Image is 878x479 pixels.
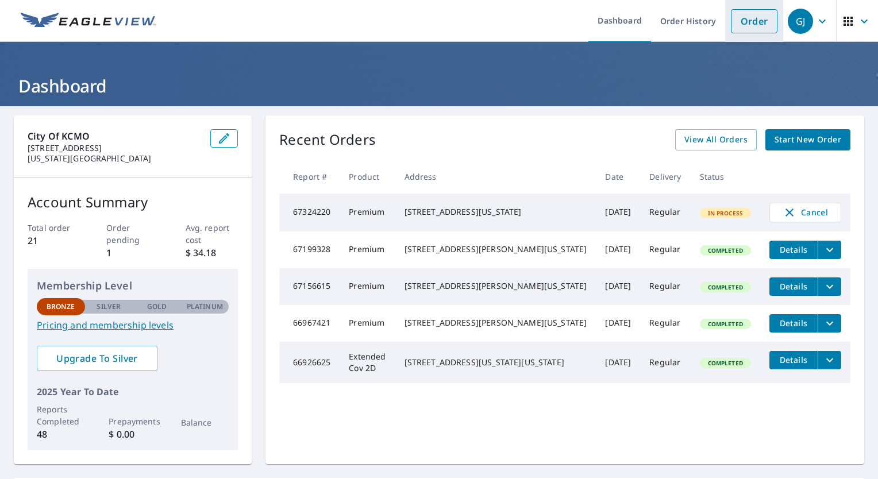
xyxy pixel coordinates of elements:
td: 67199328 [279,231,340,268]
div: [STREET_ADDRESS][US_STATE] [405,206,587,218]
p: Silver [97,302,121,312]
a: Start New Order [765,129,850,150]
td: Premium [340,231,395,268]
a: Order [731,9,777,33]
p: Prepayments [109,415,157,427]
span: Upgrade To Silver [46,352,148,365]
span: Details [776,354,811,365]
th: Status [691,160,761,194]
td: 67156615 [279,268,340,305]
button: Cancel [769,203,841,222]
div: [STREET_ADDRESS][US_STATE][US_STATE] [405,357,587,368]
td: Regular [640,305,690,342]
button: detailsBtn-66967421 [769,314,818,333]
span: Completed [701,246,750,254]
td: Extended Cov 2D [340,342,395,383]
p: 2025 Year To Date [37,385,229,399]
td: Premium [340,305,395,342]
td: 66926625 [279,342,340,383]
div: [STREET_ADDRESS][PERSON_NAME][US_STATE] [405,317,587,329]
button: detailsBtn-66926625 [769,351,818,369]
p: 1 [106,246,159,260]
span: Completed [701,320,750,328]
td: Premium [340,194,395,231]
div: [STREET_ADDRESS][PERSON_NAME][US_STATE] [405,280,587,292]
span: Cancel [781,206,829,219]
span: Completed [701,359,750,367]
td: [DATE] [596,194,640,231]
p: [US_STATE][GEOGRAPHIC_DATA] [28,153,201,164]
span: Start New Order [775,133,841,147]
img: EV Logo [21,13,156,30]
p: Reports Completed [37,403,85,427]
p: [STREET_ADDRESS] [28,143,201,153]
button: filesDropdownBtn-66967421 [818,314,841,333]
a: View All Orders [675,129,757,150]
span: In Process [701,209,750,217]
th: Delivery [640,160,690,194]
div: GJ [788,9,813,34]
p: $ 34.18 [186,246,238,260]
span: Details [776,281,811,292]
td: Regular [640,268,690,305]
td: [DATE] [596,342,640,383]
div: [STREET_ADDRESS][PERSON_NAME][US_STATE] [405,244,587,255]
p: Platinum [187,302,223,312]
button: detailsBtn-67199328 [769,241,818,259]
th: Address [395,160,596,194]
h1: Dashboard [14,74,864,98]
td: Premium [340,268,395,305]
p: Order pending [106,222,159,246]
p: Balance [181,416,229,428]
span: Details [776,244,811,255]
p: Total order [28,222,80,234]
p: Gold [147,302,167,312]
td: Regular [640,231,690,268]
button: filesDropdownBtn-66926625 [818,351,841,369]
td: [DATE] [596,305,640,342]
p: Recent Orders [279,129,376,150]
th: Product [340,160,395,194]
span: Completed [701,283,750,291]
p: $ 0.00 [109,427,157,441]
p: Account Summary [28,192,238,213]
td: Regular [640,194,690,231]
td: 66967421 [279,305,340,342]
td: 67324220 [279,194,340,231]
a: Upgrade To Silver [37,346,157,371]
td: Regular [640,342,690,383]
button: filesDropdownBtn-67199328 [818,241,841,259]
button: filesDropdownBtn-67156615 [818,277,841,296]
td: [DATE] [596,231,640,268]
p: 48 [37,427,85,441]
p: City of KCMO [28,129,201,143]
p: Bronze [47,302,75,312]
th: Date [596,160,640,194]
p: 21 [28,234,80,248]
th: Report # [279,160,340,194]
span: View All Orders [684,133,748,147]
button: detailsBtn-67156615 [769,277,818,296]
a: Pricing and membership levels [37,318,229,332]
p: Avg. report cost [186,222,238,246]
span: Details [776,318,811,329]
p: Membership Level [37,278,229,293]
td: [DATE] [596,268,640,305]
